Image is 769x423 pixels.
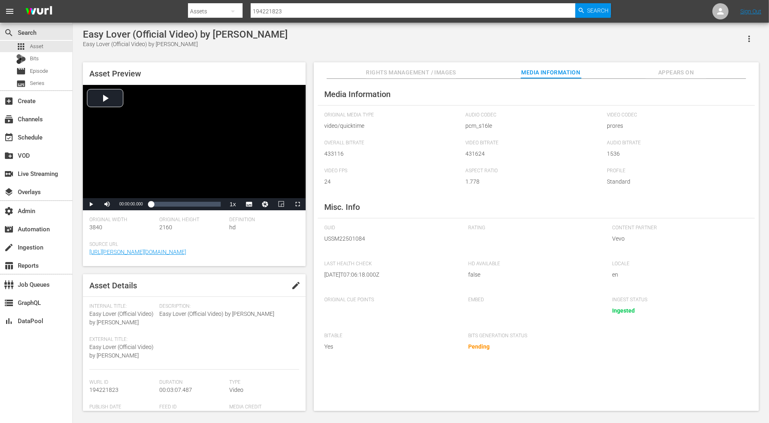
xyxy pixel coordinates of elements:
span: Channels [4,114,14,124]
button: Jump To Time [257,198,273,210]
span: Original Width [89,217,155,223]
span: 3840 [89,224,102,231]
span: Wurl Id [89,379,155,386]
span: Admin [4,206,14,216]
span: Original Media Type [324,112,462,118]
span: Original Cue Points [324,297,456,303]
div: Progress Bar [151,202,220,207]
span: DataPool [4,316,14,326]
a: Sign Out [740,8,761,15]
span: 24 [324,178,462,186]
span: Internal Title: [89,303,155,310]
span: Asset [30,42,43,51]
span: HD Available [468,261,600,267]
span: Yes [324,343,456,351]
span: Search [587,3,609,18]
span: Publish Date [89,404,155,410]
span: 433116 [324,150,462,158]
span: Bits Generation Status [468,333,600,339]
span: 1536 [607,150,744,158]
span: Video Bitrate [465,140,603,146]
span: [DATE]T07:06:18.000Z [324,271,456,279]
span: prores [607,122,744,130]
button: Picture-in-Picture [273,198,289,210]
span: Easy Lover (Official Video) by [PERSON_NAME] [89,311,154,326]
span: Media Information [324,89,391,99]
span: Easy Lover (Official Video) by [PERSON_NAME] [89,344,154,359]
span: Video Codec [607,112,744,118]
span: Type [229,379,295,386]
span: Audio Bitrate [607,140,744,146]
span: false [468,271,600,279]
button: Subtitles [241,198,257,210]
span: Episode [16,66,26,76]
span: Original Height [159,217,225,223]
span: Description: [159,303,295,310]
div: Video Player [83,85,306,210]
span: Video [229,387,243,393]
button: Play [83,198,99,210]
span: GraphQL [4,298,14,308]
span: Media Credit [229,404,295,410]
div: Easy Lover (Official Video) by [PERSON_NAME] [83,29,288,40]
span: 00:03:07.487 [159,387,192,393]
span: Content Partner [613,225,744,231]
span: Duration [159,379,225,386]
span: Series [30,79,44,87]
span: Appears On [646,68,706,78]
span: Rating [468,225,600,231]
span: Live Streaming [4,169,14,179]
a: [URL][PERSON_NAME][DOMAIN_NAME] [89,249,186,255]
span: Automation [4,224,14,234]
span: GUID [324,225,456,231]
img: ans4CAIJ8jUAAAAAAAAAAAAAAAAAAAAAAAAgQb4GAAAAAAAAAAAAAAAAAAAAAAAAJMjXAAAAAAAAAAAAAAAAAAAAAAAAgAT5G... [19,2,58,21]
span: Ingested [613,307,635,314]
span: Overlays [4,187,14,197]
span: Standard [607,178,744,186]
span: Search [4,28,14,38]
span: hd [229,224,236,231]
span: video/quicktime [324,122,462,130]
span: Easy Lover (Official Video) by [PERSON_NAME] [159,310,295,318]
span: Locale [613,261,744,267]
span: 00:00:00.000 [119,202,143,206]
span: Series [16,79,26,89]
span: menu [5,6,15,16]
button: Fullscreen [289,198,306,210]
span: 1.778 [465,178,603,186]
span: Ingest Status [613,297,744,303]
span: Bitable [324,333,456,339]
button: Playback Rate [225,198,241,210]
span: USSM22501084 [324,235,456,243]
span: edit [291,281,301,290]
span: Asset Details [89,281,137,290]
span: Profile [607,168,744,174]
span: Media Information [521,68,581,78]
span: Create [4,96,14,106]
span: Last Health Check [324,261,456,267]
span: Bits [30,55,39,63]
span: Schedule [4,133,14,142]
span: 2160 [159,224,172,231]
span: Asset [16,42,26,51]
span: pcm_s16le [465,122,603,130]
span: Source Url [89,241,295,248]
span: Feed ID [159,404,225,410]
span: en [613,271,744,279]
span: Audio Codec [465,112,603,118]
span: Overall Bitrate [324,140,462,146]
span: Embed [468,297,600,303]
span: Rights Management / Images [366,68,456,78]
div: Easy Lover (Official Video) by [PERSON_NAME] [83,40,288,49]
span: Aspect Ratio [465,168,603,174]
span: Vevo [613,235,744,243]
span: Pending [468,343,490,350]
span: Asset Preview [89,69,141,78]
span: Definition [229,217,295,223]
span: Reports [4,261,14,271]
button: Mute [99,198,115,210]
span: VOD [4,151,14,161]
span: Episode [30,67,48,75]
span: External Title: [89,336,155,343]
span: Misc. Info [324,202,360,212]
